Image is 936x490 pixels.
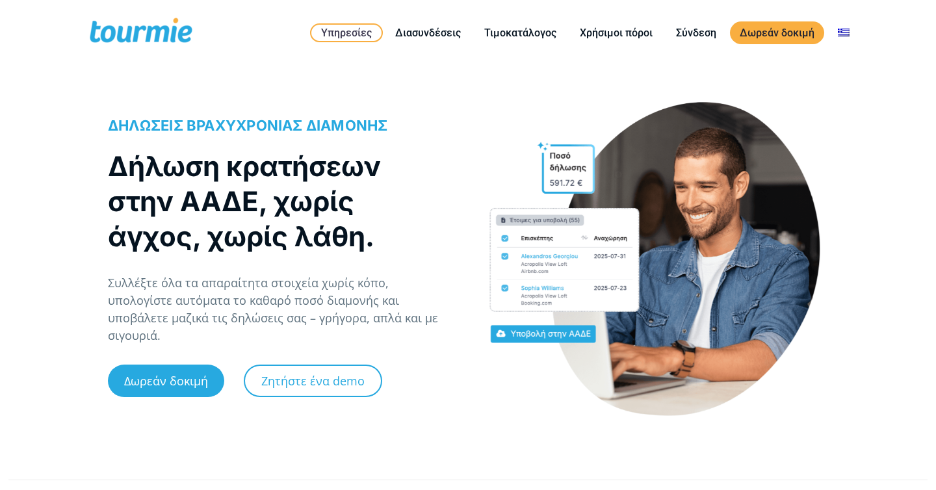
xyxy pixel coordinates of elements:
h1: Δήλωση κρατήσεων στην ΑΑΔΕ, χωρίς άγχος, χωρίς λάθη. [108,149,441,254]
a: Υπηρεσίες [310,23,383,42]
span: ΔΗΛΩΣΕΙΣ ΒΡΑΧΥΧΡΟΝΙΑΣ ΔΙΑΜΟΝΗΣ [108,117,388,134]
a: Δωρεάν δοκιμή [730,21,824,44]
a: Διασυνδέσεις [385,25,471,41]
a: Δωρεάν δοκιμή [108,365,224,397]
a: Τιμοκατάλογος [474,25,566,41]
a: Ζητήστε ένα demo [244,365,382,397]
a: Χρήσιμοι πόροι [570,25,662,41]
p: Συλλέξτε όλα τα απαραίτητα στοιχεία χωρίς κόπο, υπολογίστε αυτόματα το καθαρό ποσό διαμονής και υ... [108,274,454,344]
a: Σύνδεση [666,25,726,41]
